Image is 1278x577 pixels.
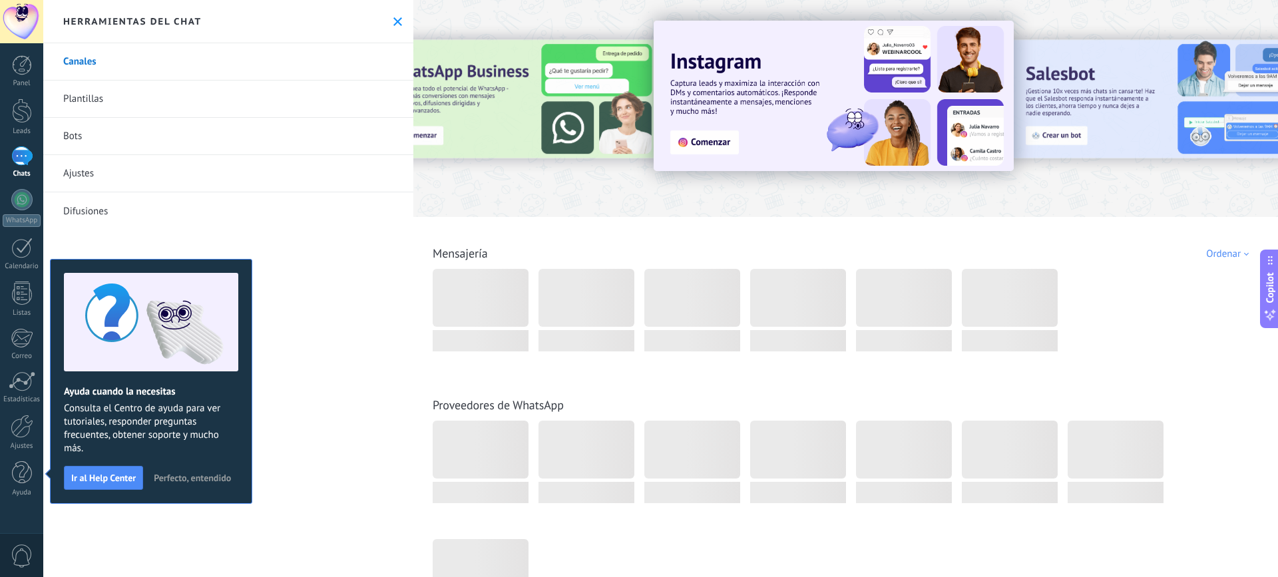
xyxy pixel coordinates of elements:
h2: Herramientas del chat [63,15,202,27]
div: Ajustes [3,442,41,451]
a: Difusiones [43,192,413,230]
div: WhatsApp [3,214,41,227]
a: Ajustes [43,155,413,192]
h2: Ayuda cuando la necesitas [64,385,238,398]
img: Slide 1 [654,21,1014,171]
a: Proveedores de WhatsApp [433,397,564,413]
span: Perfecto, entendido [154,473,231,482]
div: Listas [3,309,41,317]
div: Estadísticas [3,395,41,404]
span: Ir al Help Center [71,473,136,482]
div: Ayuda [3,488,41,497]
div: Calendario [3,262,41,271]
button: Ir al Help Center [64,466,143,490]
div: Leads [3,127,41,136]
img: Slide 3 [376,40,660,158]
div: Panel [3,79,41,88]
a: Canales [43,43,413,81]
a: Bots [43,118,413,155]
span: Consulta el Centro de ayuda para ver tutoriales, responder preguntas frecuentes, obtener soporte ... [64,402,238,455]
button: Perfecto, entendido [148,468,237,488]
div: Ordenar [1206,248,1253,260]
div: Correo [3,352,41,361]
a: Plantillas [43,81,413,118]
span: Copilot [1263,272,1277,303]
div: Chats [3,170,41,178]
